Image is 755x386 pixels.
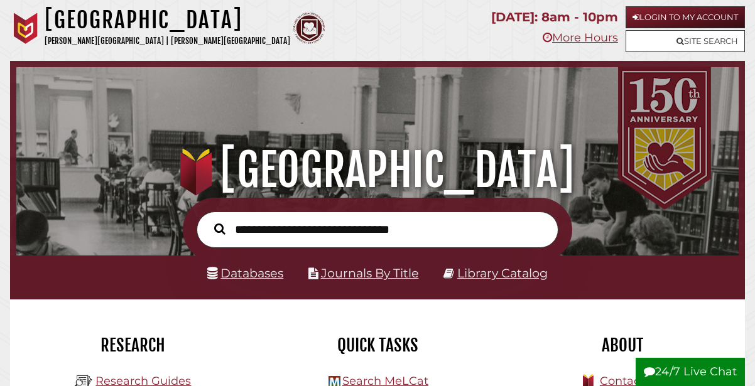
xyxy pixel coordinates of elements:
[321,265,419,281] a: Journals By Title
[28,142,727,198] h1: [GEOGRAPHIC_DATA]
[214,223,225,235] i: Search
[19,335,246,356] h2: Research
[45,6,290,34] h1: [GEOGRAPHIC_DATA]
[10,13,41,44] img: Calvin University
[45,34,290,48] p: [PERSON_NAME][GEOGRAPHIC_DATA] | [PERSON_NAME][GEOGRAPHIC_DATA]
[264,335,491,356] h2: Quick Tasks
[293,13,325,44] img: Calvin Theological Seminary
[626,30,745,52] a: Site Search
[208,220,232,237] button: Search
[626,6,745,28] a: Login to My Account
[207,265,283,281] a: Databases
[491,6,618,28] p: [DATE]: 8am - 10pm
[543,31,618,45] a: More Hours
[509,335,736,356] h2: About
[457,265,548,281] a: Library Catalog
